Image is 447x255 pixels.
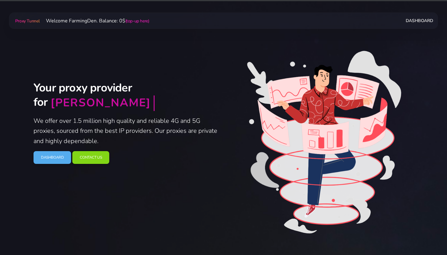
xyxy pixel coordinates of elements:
p: We offer over 1.5 million high quality and reliable 4G and 5G proxies, sourced from the best IP p... [34,116,220,146]
a: Proxy Tunnel [14,16,41,26]
h2: Your proxy provider for [34,81,220,111]
span: Proxy Tunnel [15,18,40,24]
a: Contact Us [72,151,109,164]
span: Welcome FarmingDen. Balance: 0$ [41,17,149,24]
a: Dashboard [406,15,433,26]
a: Dashboard [34,151,71,164]
iframe: Webchat Widget [355,153,439,247]
div: [PERSON_NAME] [51,96,151,110]
a: (top-up here) [125,18,149,24]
